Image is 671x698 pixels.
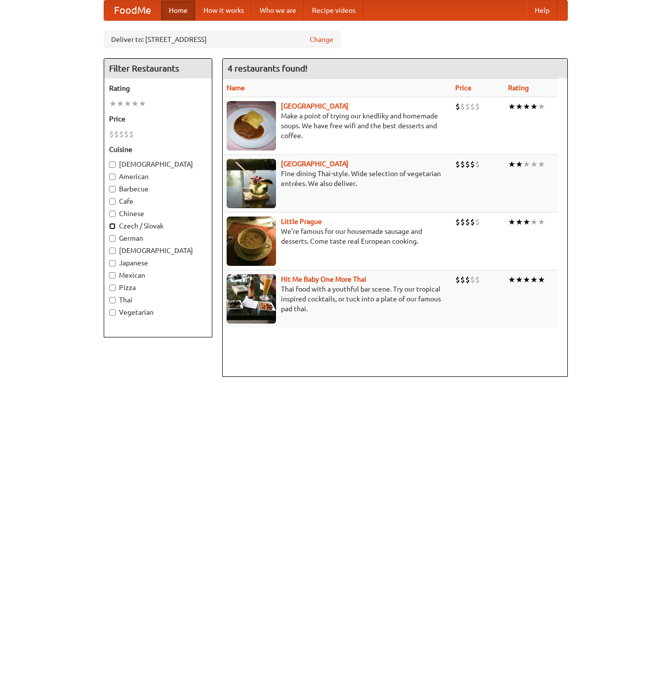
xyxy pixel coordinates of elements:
[530,274,538,285] li: ★
[109,285,116,291] input: Pizza
[109,83,207,93] h5: Rating
[124,98,131,109] li: ★
[470,274,475,285] li: $
[104,0,161,20] a: FoodMe
[455,217,460,227] li: $
[104,59,212,78] h4: Filter Restaurants
[109,223,116,229] input: Czech / Slovak
[527,0,557,20] a: Help
[109,172,207,182] label: American
[538,217,545,227] li: ★
[227,111,448,141] p: Make a point of trying our knedlíky and homemade soups. We have free wifi and the best desserts a...
[508,159,515,170] li: ★
[304,0,363,20] a: Recipe videos
[460,159,465,170] li: $
[131,98,139,109] li: ★
[252,0,304,20] a: Who we are
[515,274,523,285] li: ★
[281,102,349,110] a: [GEOGRAPHIC_DATA]
[109,174,116,180] input: American
[523,217,530,227] li: ★
[538,159,545,170] li: ★
[470,159,475,170] li: $
[227,159,276,208] img: satay.jpg
[281,275,366,283] a: Hit Me Baby One More Thai
[109,159,207,169] label: [DEMOGRAPHIC_DATA]
[196,0,252,20] a: How it works
[139,98,146,109] li: ★
[109,186,116,192] input: Barbecue
[460,101,465,112] li: $
[109,233,207,243] label: German
[515,101,523,112] li: ★
[109,283,207,293] label: Pizza
[109,297,116,303] input: Thai
[227,274,276,324] img: babythai.jpg
[109,198,116,205] input: Cafe
[281,160,349,168] a: [GEOGRAPHIC_DATA]
[109,307,207,317] label: Vegetarian
[109,246,207,256] label: [DEMOGRAPHIC_DATA]
[227,217,276,266] img: littleprague.jpg
[109,272,116,279] input: Mexican
[104,31,341,48] div: Deliver to: [STREET_ADDRESS]
[227,169,448,188] p: Fine dining Thai-style. Wide selection of vegetarian entrées. We also deliver.
[455,84,472,92] a: Price
[109,235,116,242] input: German
[109,258,207,268] label: Japanese
[117,98,124,109] li: ★
[109,270,207,280] label: Mexican
[114,129,119,140] li: $
[109,248,116,254] input: [DEMOGRAPHIC_DATA]
[161,0,196,20] a: Home
[227,84,245,92] a: Name
[470,217,475,227] li: $
[508,274,515,285] li: ★
[470,101,475,112] li: $
[455,159,460,170] li: $
[281,218,322,225] a: Little Prague
[109,184,207,194] label: Barbecue
[465,101,470,112] li: $
[227,284,448,314] p: Thai food with a youthful bar scene. Try our tropical inspired cocktails, or tuck into a plate of...
[124,129,129,140] li: $
[523,159,530,170] li: ★
[475,159,480,170] li: $
[109,114,207,124] h5: Price
[109,196,207,206] label: Cafe
[538,274,545,285] li: ★
[109,145,207,154] h5: Cuisine
[523,274,530,285] li: ★
[508,84,529,92] a: Rating
[508,101,515,112] li: ★
[109,260,116,266] input: Japanese
[475,274,480,285] li: $
[227,101,276,150] img: czechpoint.jpg
[508,217,515,227] li: ★
[538,101,545,112] li: ★
[460,274,465,285] li: $
[455,101,460,112] li: $
[465,217,470,227] li: $
[119,129,124,140] li: $
[109,129,114,140] li: $
[109,221,207,231] label: Czech / Slovak
[530,159,538,170] li: ★
[109,209,207,219] label: Chinese
[129,129,134,140] li: $
[530,217,538,227] li: ★
[228,64,308,73] ng-pluralize: 4 restaurants found!
[530,101,538,112] li: ★
[109,211,116,217] input: Chinese
[515,217,523,227] li: ★
[465,159,470,170] li: $
[515,159,523,170] li: ★
[455,274,460,285] li: $
[460,217,465,227] li: $
[227,226,448,246] p: We're famous for our housemade sausage and desserts. Come taste real European cooking.
[109,161,116,168] input: [DEMOGRAPHIC_DATA]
